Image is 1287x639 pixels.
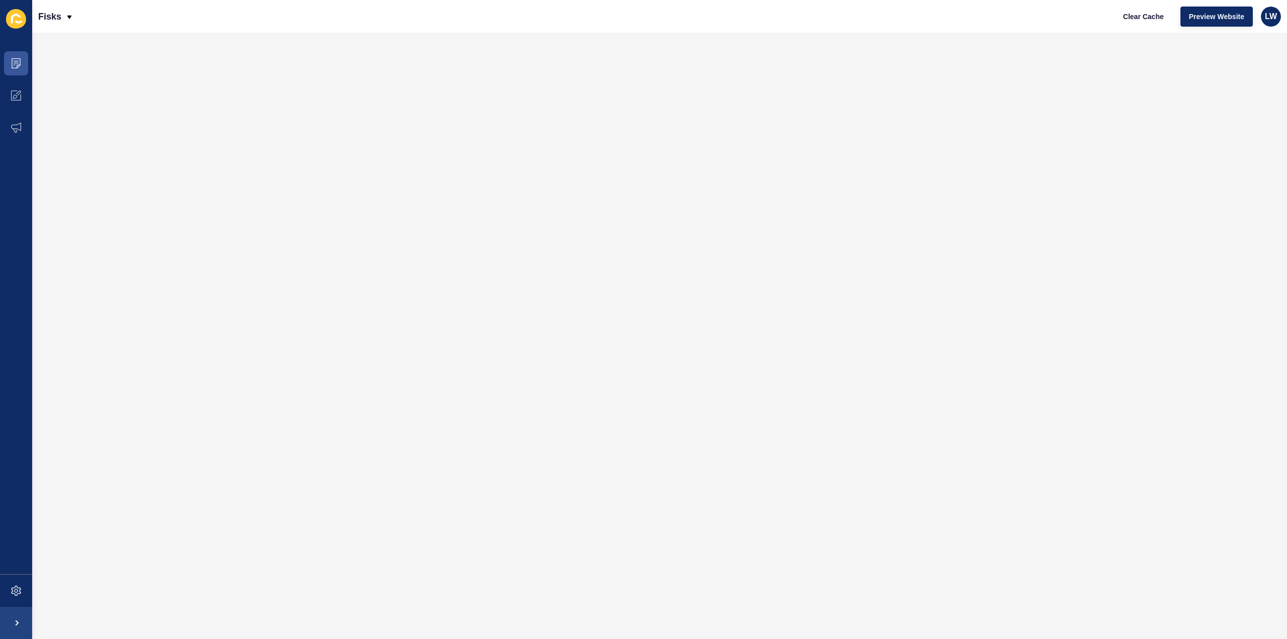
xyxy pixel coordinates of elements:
[1115,7,1172,27] button: Clear Cache
[38,4,61,29] p: Fisks
[1123,12,1164,22] span: Clear Cache
[1180,7,1253,27] button: Preview Website
[1265,12,1277,22] span: LW
[1189,12,1244,22] span: Preview Website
